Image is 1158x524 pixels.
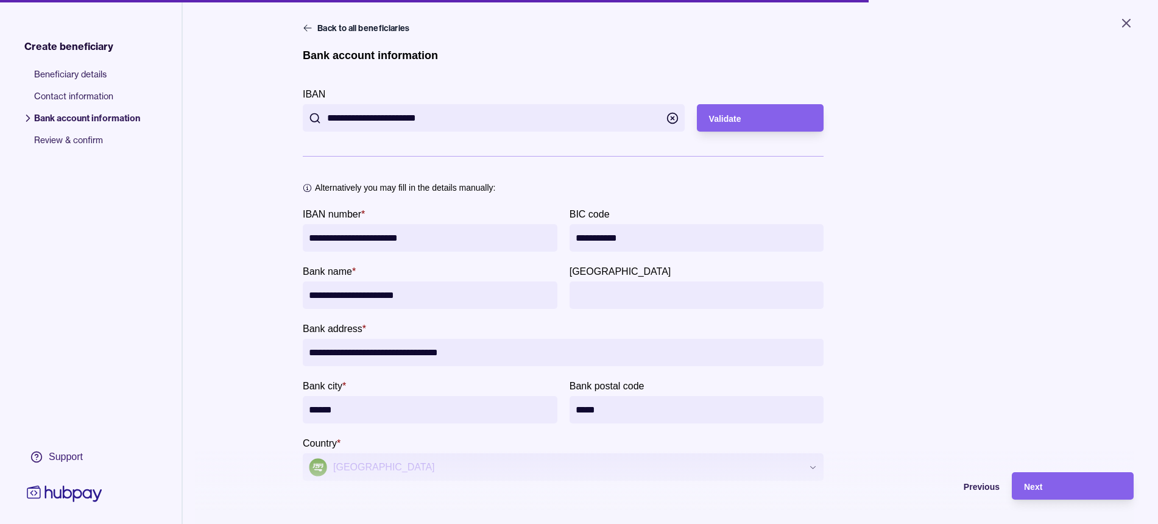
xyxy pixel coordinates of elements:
[697,104,824,132] button: Validate
[34,112,140,134] span: Bank account information
[570,266,671,277] p: [GEOGRAPHIC_DATA]
[570,381,644,391] p: Bank postal code
[303,321,366,336] label: Bank address
[1024,482,1042,492] span: Next
[1104,10,1148,37] button: Close
[34,134,140,156] span: Review & confirm
[1012,472,1134,500] button: Next
[303,89,325,99] p: IBAN
[309,339,817,366] input: Bank address
[34,90,140,112] span: Contact information
[303,49,438,62] h1: Bank account information
[303,266,352,277] p: Bank name
[315,181,495,194] p: Alternatively you may fill in the details manually:
[964,482,1000,492] span: Previous
[570,209,610,219] p: BIC code
[303,87,325,101] label: IBAN
[24,444,105,470] a: Support
[303,209,361,219] p: IBAN number
[709,114,741,124] span: Validate
[303,264,356,278] label: Bank name
[303,324,362,334] p: Bank address
[49,450,83,464] div: Support
[303,22,412,34] button: Back to all beneficiaries
[570,264,671,278] label: Bank province
[309,224,551,252] input: IBAN number
[34,68,140,90] span: Beneficiary details
[303,436,341,450] label: Country
[570,207,610,221] label: BIC code
[576,281,818,309] input: Bank province
[576,224,818,252] input: BIC code
[303,378,346,393] label: Bank city
[570,378,644,393] label: Bank postal code
[303,207,365,221] label: IBAN number
[309,396,551,423] input: Bank city
[303,381,342,391] p: Bank city
[327,104,660,132] input: IBAN
[309,281,551,309] input: bankName
[24,39,113,54] span: Create beneficiary
[303,438,337,448] p: Country
[878,472,1000,500] button: Previous
[576,396,818,423] input: Bank postal code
